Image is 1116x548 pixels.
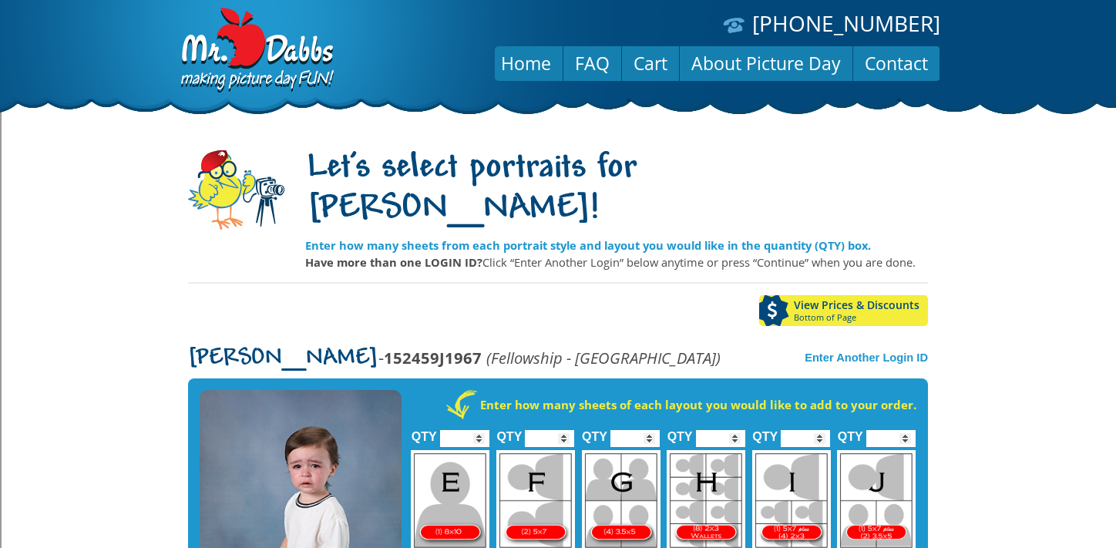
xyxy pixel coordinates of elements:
a: Contact [853,45,940,82]
a: About Picture Day [680,45,852,82]
a: Home [489,45,563,82]
a: [PHONE_NUMBER] [752,8,940,38]
a: FAQ [563,45,621,82]
a: Cart [622,45,679,82]
img: Dabbs Company [176,8,336,94]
